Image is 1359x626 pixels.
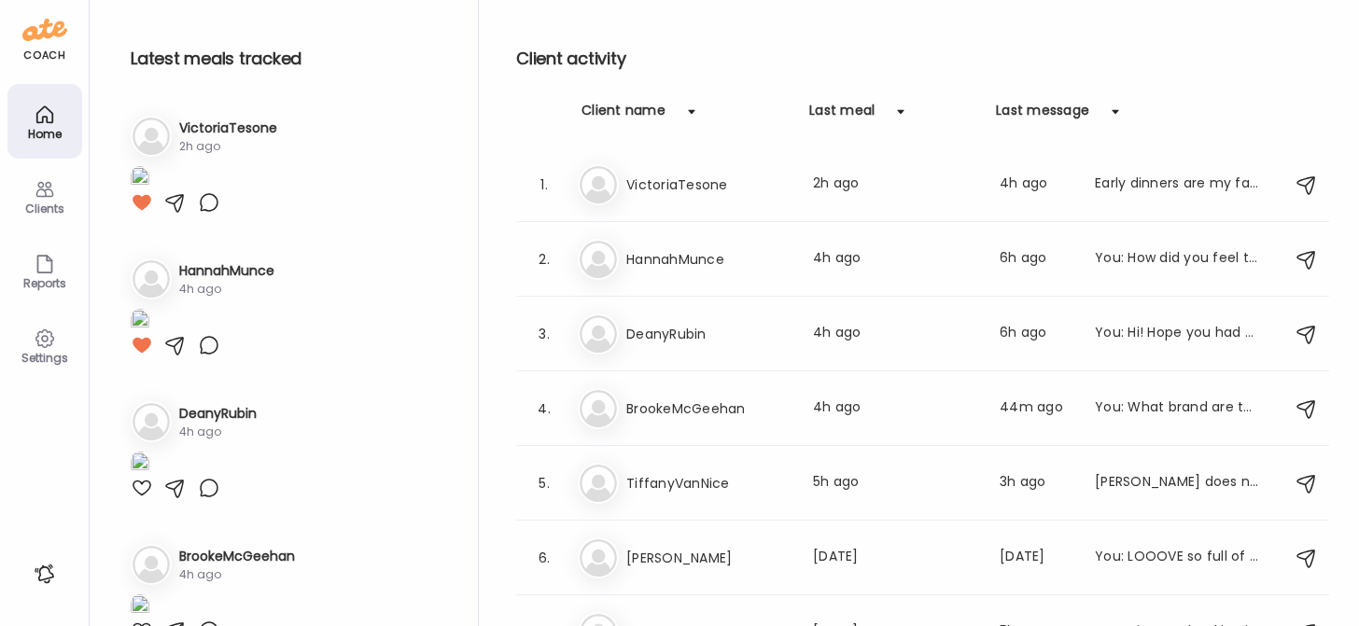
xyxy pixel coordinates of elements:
h3: VictoriaTesone [179,118,277,138]
h3: HannahMunce [626,248,791,271]
h3: TiffanyVanNice [626,472,791,494]
img: images%2FmxiqlkSjOLc450HhRStDX6eBpyy2%2FaunwqWcndB5tvXylKU78%2FUB99JVNzvgLSj015i5bO_1080 [131,166,149,191]
div: 4h ago [813,248,977,271]
div: You: How did you feel this weekend, healthwise and anxiety-wise? [1095,248,1259,271]
img: images%2FT4hpSHujikNuuNlp83B0WiiAjC52%2FuLtfRnU8UhcDe71KkNU7%2Fztdcf1mRM9rupCeYPXUs_1080 [131,452,149,477]
img: ate [22,15,67,45]
img: bg-avatar-default.svg [580,539,617,577]
div: Home [11,128,78,140]
div: 4h ago [179,424,257,440]
div: Reports [11,277,78,289]
div: Clients [11,202,78,215]
div: 44m ago [1000,397,1072,420]
div: 4h ago [179,566,295,583]
div: 4h ago [813,397,977,420]
img: bg-avatar-default.svg [580,390,617,427]
div: 3. [533,323,555,345]
div: 6h ago [1000,323,1072,345]
img: images%2FZKxVoTeUMKWgD8HYyzG7mKbbt422%2FWdtGYX5RBxhMHAfTexik%2FNN299RGKmBSVfBH0G9bj_1080 [131,594,149,619]
div: 5. [533,472,555,494]
h3: DeanyRubin [626,323,791,345]
div: 4h ago [179,281,274,298]
div: Early dinners are my favorite [1095,174,1259,196]
img: bg-avatar-default.svg [133,260,170,298]
div: coach [23,48,65,63]
img: bg-avatar-default.svg [133,546,170,583]
div: 6h ago [1000,248,1072,271]
img: bg-avatar-default.svg [580,241,617,278]
h3: DeanyRubin [179,404,257,424]
h3: HannahMunce [179,261,274,281]
div: 2h ago [179,138,277,155]
div: 4h ago [1000,174,1072,196]
div: 5h ago [813,472,977,494]
div: 2. [533,248,555,271]
img: bg-avatar-default.svg [580,465,617,502]
div: 2h ago [813,174,977,196]
div: [PERSON_NAME] does not make me feel the same. Perhaps bc it’s mixed with a large serving of eggs ... [1095,472,1259,494]
h3: [PERSON_NAME] [626,547,791,569]
div: Last meal [809,101,875,131]
div: Client name [581,101,665,131]
div: 6. [533,547,555,569]
h3: BrookeMcGeehan [179,547,295,566]
div: [DATE] [813,547,977,569]
img: images%2Fkfkzk6vGDOhEU9eo8aJJ3Lraes72%2Fm31ANOacxaAilIN2uA8R%2FE3YPoqicRu82NlNf0Yz3_1080 [131,309,149,334]
div: Settings [11,352,78,364]
div: You: What brand are these egg bites? I fear a lot of them have ingredients that aren't great so I... [1095,397,1259,420]
img: bg-avatar-default.svg [580,166,617,203]
div: [DATE] [1000,547,1072,569]
img: bg-avatar-default.svg [133,118,170,155]
h2: Client activity [516,45,1329,73]
div: 4h ago [813,323,977,345]
h3: BrookeMcGeehan [626,397,791,420]
div: 3h ago [1000,472,1072,494]
h3: VictoriaTesone [626,174,791,196]
img: bg-avatar-default.svg [580,315,617,353]
h2: Latest meals tracked [131,45,448,73]
div: Last message [996,101,1089,131]
div: 1. [533,174,555,196]
div: You: LOOOVE so full of nutrients! [1095,547,1259,569]
div: You: Hi! Hope you had a great weekend! Love that you got that workout in [DATE] morning before th... [1095,323,1259,345]
div: 4. [533,397,555,420]
img: bg-avatar-default.svg [133,403,170,440]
